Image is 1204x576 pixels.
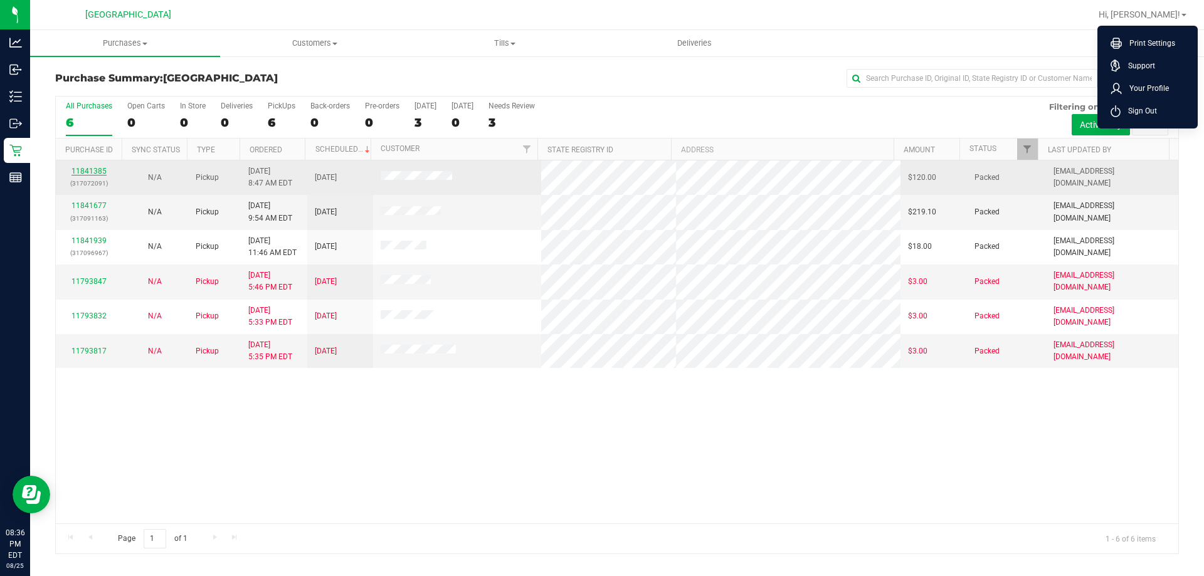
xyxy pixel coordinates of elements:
button: N/A [148,241,162,253]
a: Ordered [250,145,282,154]
a: Deliveries [599,30,789,56]
p: 08/25 [6,561,24,570]
div: 0 [365,115,399,130]
span: [DATE] 5:35 PM EDT [248,339,292,363]
span: Tills [410,38,599,49]
span: [DATE] [315,310,337,322]
span: Packed [974,206,1000,218]
span: Pickup [196,206,219,218]
span: 1 - 6 of 6 items [1096,529,1166,548]
span: $3.00 [908,345,927,357]
span: Print Settings [1122,37,1175,50]
button: N/A [148,206,162,218]
span: Pickup [196,345,219,357]
input: 1 [144,529,166,548]
span: Purchases [30,38,220,49]
button: N/A [148,345,162,357]
a: Support [1111,60,1190,72]
span: [GEOGRAPHIC_DATA] [85,9,171,20]
a: 11793847 [71,277,107,286]
div: 3 [415,115,436,130]
div: In Store [180,102,206,110]
button: N/A [148,172,162,184]
li: Sign Out [1101,100,1195,122]
button: Active only [1072,114,1130,135]
div: 0 [180,115,206,130]
span: Hi, [PERSON_NAME]! [1099,9,1180,19]
span: Packed [974,310,1000,322]
inline-svg: Reports [9,171,22,184]
a: 11841677 [71,201,107,210]
div: 0 [310,115,350,130]
a: Type [197,145,215,154]
a: 11793832 [71,312,107,320]
a: 11841385 [71,167,107,175]
inline-svg: Inbound [9,63,22,76]
span: Page of 1 [107,529,198,548]
span: [DATE] [315,206,337,218]
span: [GEOGRAPHIC_DATA] [163,72,278,84]
inline-svg: Retail [9,144,22,157]
h3: Purchase Summary: [55,73,430,84]
div: Deliveries [221,102,253,110]
span: Pickup [196,310,219,322]
span: [DATE] 5:46 PM EDT [248,270,292,293]
div: Open Carts [127,102,165,110]
span: $3.00 [908,276,927,288]
span: Pickup [196,172,219,184]
div: Pre-orders [365,102,399,110]
span: Not Applicable [148,242,162,251]
span: [EMAIL_ADDRESS][DOMAIN_NAME] [1053,339,1171,363]
p: (317072091) [63,177,114,189]
a: Amount [904,145,935,154]
div: 6 [268,115,295,130]
a: Purchase ID [65,145,113,154]
span: Packed [974,172,1000,184]
div: [DATE] [451,102,473,110]
div: Needs Review [488,102,535,110]
span: [EMAIL_ADDRESS][DOMAIN_NAME] [1053,200,1171,224]
a: Filter [517,139,537,160]
div: 6 [66,115,112,130]
p: 08:36 PM EDT [6,527,24,561]
span: $219.10 [908,206,936,218]
span: [DATE] [315,172,337,184]
span: $120.00 [908,172,936,184]
inline-svg: Outbound [9,117,22,130]
div: 0 [221,115,253,130]
span: [DATE] 5:33 PM EDT [248,305,292,328]
span: Your Profile [1122,82,1169,95]
a: Last Updated By [1048,145,1111,154]
div: PickUps [268,102,295,110]
button: N/A [148,310,162,322]
span: Not Applicable [148,207,162,216]
input: Search Purchase ID, Original ID, State Registry ID or Customer Name... [847,69,1097,88]
a: 11793817 [71,347,107,355]
span: Packed [974,276,1000,288]
inline-svg: Analytics [9,36,22,49]
span: $3.00 [908,310,927,322]
span: [DATE] [315,345,337,357]
a: Scheduled [315,145,372,154]
span: Support [1121,60,1155,72]
a: State Registry ID [547,145,613,154]
a: Customer [381,144,420,153]
span: Not Applicable [148,173,162,182]
div: 3 [488,115,535,130]
div: 0 [451,115,473,130]
span: [DATE] [315,241,337,253]
div: Back-orders [310,102,350,110]
span: [EMAIL_ADDRESS][DOMAIN_NAME] [1053,165,1171,189]
span: Pickup [196,241,219,253]
p: (317091163) [63,212,114,224]
th: Address [671,139,894,160]
span: Not Applicable [148,347,162,355]
span: [DATE] 9:54 AM EDT [248,200,292,224]
span: Pickup [196,276,219,288]
span: [DATE] 8:47 AM EDT [248,165,292,189]
a: Customers [220,30,410,56]
div: 0 [127,115,165,130]
div: All Purchases [66,102,112,110]
span: Sign Out [1121,105,1157,117]
iframe: Resource center [13,476,50,513]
